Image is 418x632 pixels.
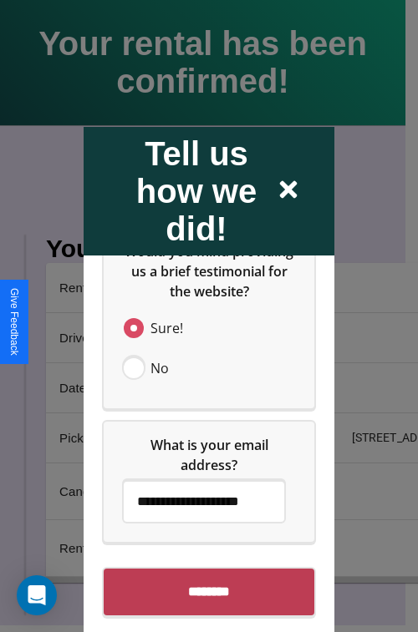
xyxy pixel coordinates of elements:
[17,575,57,615] div: Open Intercom Messenger
[150,317,183,337] span: Sure!
[117,134,276,247] h2: Tell us how we did!
[150,357,169,377] span: No
[125,241,297,300] span: Would you mind providing us a brief testimonial for the website?
[8,288,20,356] div: Give Feedback
[150,435,272,473] span: What is your email address?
